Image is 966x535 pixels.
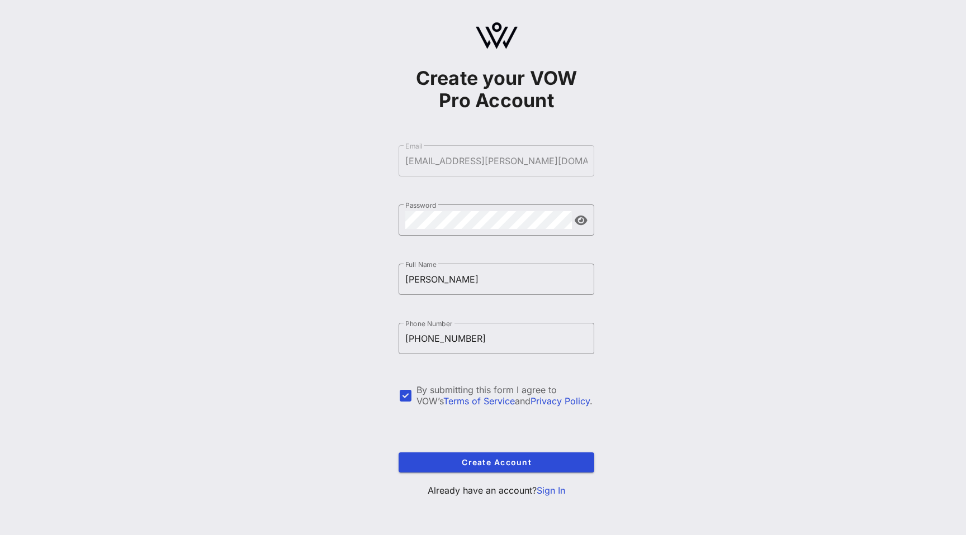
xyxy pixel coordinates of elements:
a: Terms of Service [443,395,515,407]
a: Sign In [537,485,565,496]
label: Phone Number [405,319,452,328]
img: logo.svg [476,22,518,49]
p: Already have an account? [399,484,594,497]
button: append icon [575,215,588,226]
span: Create Account [408,457,585,467]
label: Full Name [405,260,437,269]
h1: Create your VOW Pro Account [399,67,594,112]
label: Password [405,201,437,209]
div: By submitting this form I agree to VOW’s and . [416,384,594,407]
button: Create Account [399,452,594,472]
a: Privacy Policy [531,395,590,407]
label: Email [405,142,423,150]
